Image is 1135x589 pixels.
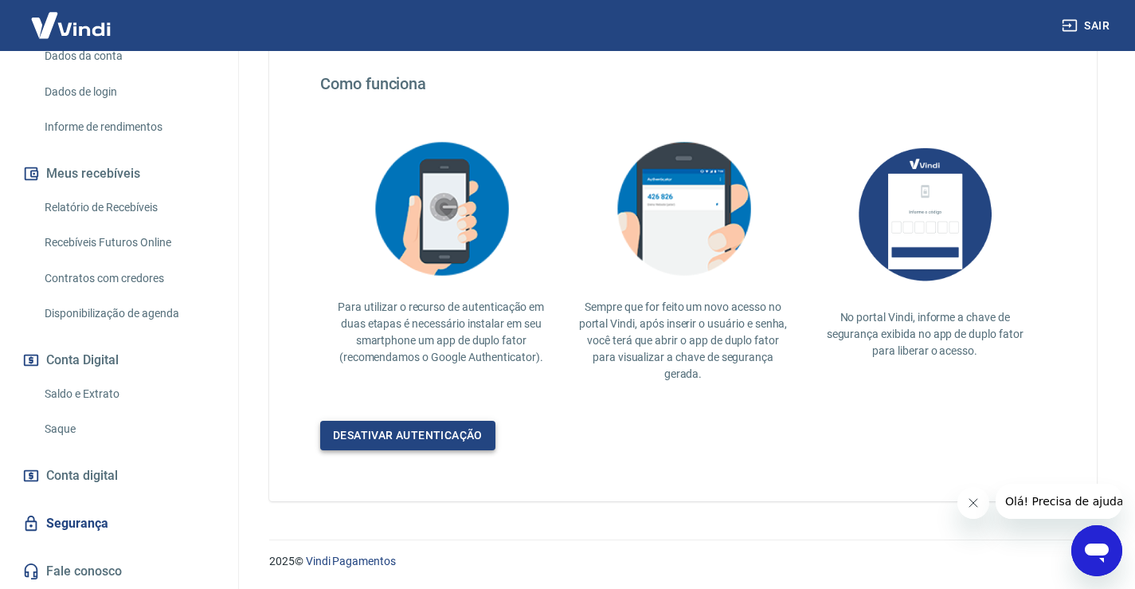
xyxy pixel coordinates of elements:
a: Conta digital [19,458,219,493]
a: Informe de rendimentos [38,111,219,143]
iframe: Botão para abrir a janela de mensagens [1071,525,1122,576]
h4: Como funciona [320,74,1046,93]
a: Vindi Pagamentos [306,555,396,567]
a: Saldo e Extrato [38,378,219,410]
button: Meus recebíveis [19,156,219,191]
a: Relatório de Recebíveis [38,191,219,224]
p: Para utilizar o recurso de autenticação em duas etapas é necessário instalar em seu smartphone um... [333,299,550,366]
p: No portal Vindi, informe a chave de segurança exibida no app de duplo fator para liberar o acesso. [816,309,1033,359]
a: Saque [38,413,219,446]
a: Dados de login [38,76,219,108]
a: Fale conosco [19,554,219,589]
img: AUbNX1O5CQAAAABJRU5ErkJggg== [845,132,1004,296]
img: Vindi [19,1,123,49]
iframe: Mensagem da empresa [996,484,1122,519]
a: Desativar autenticação [320,421,495,450]
a: Contratos com credores [38,262,219,295]
p: Sempre que for feito um novo acesso no portal Vindi, após inserir o usuário e senha, você terá qu... [575,299,792,383]
p: 2025 © [269,553,1097,570]
a: Segurança [19,506,219,541]
a: Disponibilização de agenda [38,297,219,330]
span: Conta digital [46,465,118,487]
a: Recebíveis Futuros Online [38,226,219,259]
a: Dados da conta [38,40,219,73]
img: explication-mfa2.908d58f25590a47144d3.png [362,132,521,286]
iframe: Fechar mensagem [957,487,989,519]
span: Olá! Precisa de ajuda? [10,11,134,24]
img: explication-mfa3.c449ef126faf1c3e3bb9.png [604,132,763,286]
button: Sair [1059,11,1116,41]
button: Conta Digital [19,343,219,378]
